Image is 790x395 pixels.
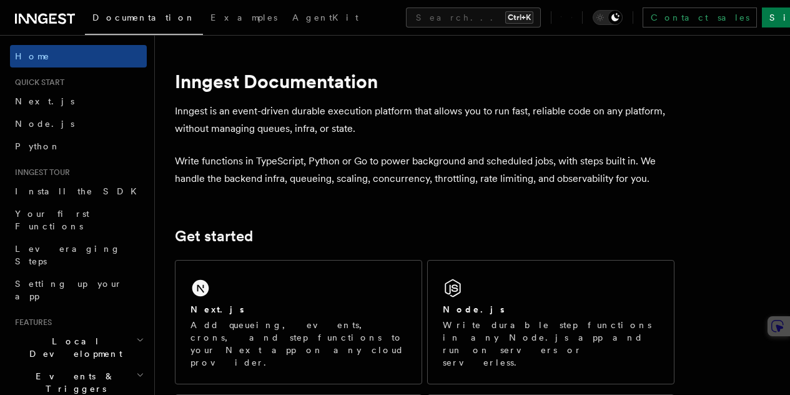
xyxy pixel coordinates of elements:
[15,279,122,301] span: Setting up your app
[10,330,147,365] button: Local Development
[175,152,674,187] p: Write functions in TypeScript, Python or Go to power background and scheduled jobs, with steps bu...
[175,102,674,137] p: Inngest is an event-driven durable execution platform that allows you to run fast, reliable code ...
[10,335,136,360] span: Local Development
[15,244,121,266] span: Leveraging Steps
[10,167,70,177] span: Inngest tour
[15,50,50,62] span: Home
[10,202,147,237] a: Your first Functions
[190,303,244,316] h2: Next.js
[10,45,147,67] a: Home
[15,186,144,196] span: Install the SDK
[203,4,285,34] a: Examples
[175,227,253,245] a: Get started
[443,303,505,316] h2: Node.js
[292,12,358,22] span: AgentKit
[10,135,147,157] a: Python
[190,319,407,369] p: Add queueing, events, crons, and step functions to your Next app on any cloud provider.
[285,4,366,34] a: AgentKit
[10,180,147,202] a: Install the SDK
[210,12,277,22] span: Examples
[593,10,623,25] button: Toggle dark mode
[10,90,147,112] a: Next.js
[15,141,61,151] span: Python
[643,7,757,27] a: Contact sales
[427,260,674,384] a: Node.jsWrite durable step functions in any Node.js app and run on servers or serverless.
[10,77,64,87] span: Quick start
[406,7,541,27] button: Search...Ctrl+K
[443,319,659,369] p: Write durable step functions in any Node.js app and run on servers or serverless.
[85,4,203,35] a: Documentation
[10,370,136,395] span: Events & Triggers
[175,70,674,92] h1: Inngest Documentation
[15,119,74,129] span: Node.js
[10,272,147,307] a: Setting up your app
[10,112,147,135] a: Node.js
[10,317,52,327] span: Features
[15,96,74,106] span: Next.js
[92,12,195,22] span: Documentation
[10,237,147,272] a: Leveraging Steps
[175,260,422,384] a: Next.jsAdd queueing, events, crons, and step functions to your Next app on any cloud provider.
[505,11,533,24] kbd: Ctrl+K
[15,209,89,231] span: Your first Functions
